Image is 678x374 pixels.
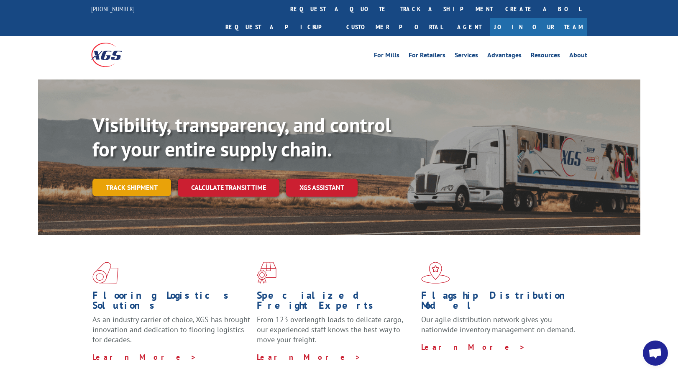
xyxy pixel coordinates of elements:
[449,18,490,36] a: Agent
[178,179,279,197] a: Calculate transit time
[92,352,197,362] a: Learn More >
[531,52,560,61] a: Resources
[92,290,251,315] h1: Flooring Logistics Solutions
[340,18,449,36] a: Customer Portal
[421,342,525,352] a: Learn More >
[490,18,587,36] a: Join Our Team
[421,290,579,315] h1: Flagship Distribution Model
[421,262,450,284] img: xgs-icon-flagship-distribution-model-red
[257,262,276,284] img: xgs-icon-focused-on-flooring-red
[286,179,358,197] a: XGS ASSISTANT
[92,112,391,162] b: Visibility, transparency, and control for your entire supply chain.
[257,315,415,352] p: From 123 overlength loads to delicate cargo, our experienced staff knows the best way to move you...
[421,315,575,334] span: Our agile distribution network gives you nationwide inventory management on demand.
[409,52,445,61] a: For Retailers
[257,352,361,362] a: Learn More >
[92,315,250,344] span: As an industry carrier of choice, XGS has brought innovation and dedication to flooring logistics...
[569,52,587,61] a: About
[487,52,522,61] a: Advantages
[92,179,171,196] a: Track shipment
[374,52,399,61] a: For Mills
[455,52,478,61] a: Services
[219,18,340,36] a: Request a pickup
[92,262,118,284] img: xgs-icon-total-supply-chain-intelligence-red
[91,5,135,13] a: [PHONE_NUMBER]
[257,290,415,315] h1: Specialized Freight Experts
[643,341,668,366] div: Open chat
